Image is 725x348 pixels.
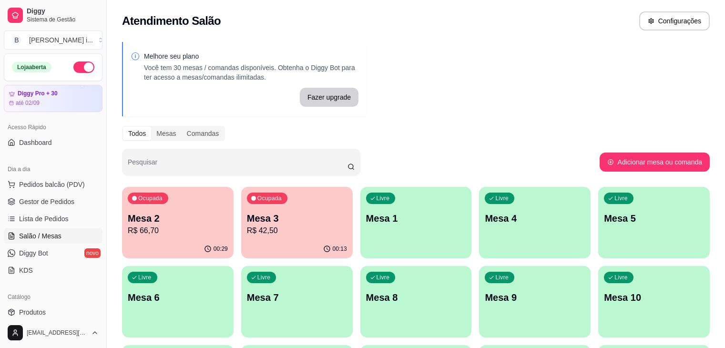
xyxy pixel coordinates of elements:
a: Gestor de Pedidos [4,194,102,209]
p: R$ 42,50 [247,225,347,236]
a: Diggy Pro + 30até 02/09 [4,85,102,112]
div: Todos [123,127,151,140]
p: Livre [377,274,390,281]
p: Mesa 7 [247,291,347,304]
div: Comandas [182,127,225,140]
div: Dia a dia [4,162,102,177]
a: KDS [4,263,102,278]
a: DiggySistema de Gestão [4,4,102,27]
p: Livre [495,194,509,202]
button: [EMAIL_ADDRESS][DOMAIN_NAME] [4,321,102,344]
button: Select a team [4,31,102,50]
span: Pedidos balcão (PDV) [19,180,85,189]
button: Fazer upgrade [300,88,358,107]
span: Sistema de Gestão [27,16,99,23]
p: Melhore seu plano [144,51,358,61]
span: Diggy [27,7,99,16]
a: Lista de Pedidos [4,211,102,226]
button: Adicionar mesa ou comanda [600,153,710,172]
a: Salão / Mesas [4,228,102,244]
button: LivreMesa 7 [241,266,353,338]
p: Livre [257,274,271,281]
h2: Atendimento Salão [122,13,221,29]
p: Livre [614,194,628,202]
p: Mesa 6 [128,291,228,304]
button: LivreMesa 10 [598,266,710,338]
p: R$ 66,70 [128,225,228,236]
p: Mesa 3 [247,212,347,225]
span: Lista de Pedidos [19,214,69,224]
a: Diggy Botnovo [4,246,102,261]
span: Dashboard [19,138,52,147]
p: Ocupada [257,194,282,202]
p: Você tem 30 mesas / comandas disponíveis. Obtenha o Diggy Bot para ter acesso a mesas/comandas il... [144,63,358,82]
span: Produtos [19,307,46,317]
p: 00:13 [333,245,347,253]
button: LivreMesa 5 [598,187,710,258]
p: Ocupada [138,194,163,202]
span: B [12,35,21,45]
span: Gestor de Pedidos [19,197,74,206]
div: [PERSON_NAME] i ... [29,35,93,45]
p: Mesa 4 [485,212,585,225]
p: Livre [495,274,509,281]
p: Livre [138,274,152,281]
span: Diggy Bot [19,248,48,258]
p: Mesa 8 [366,291,466,304]
button: Configurações [639,11,710,31]
button: Pedidos balcão (PDV) [4,177,102,192]
a: Dashboard [4,135,102,150]
div: Acesso Rápido [4,120,102,135]
a: Produtos [4,305,102,320]
button: LivreMesa 6 [122,266,234,338]
span: KDS [19,266,33,275]
p: Mesa 5 [604,212,704,225]
span: Salão / Mesas [19,231,61,241]
article: até 02/09 [16,99,40,107]
button: Alterar Status [73,61,94,73]
span: [EMAIL_ADDRESS][DOMAIN_NAME] [27,329,87,337]
p: Livre [377,194,390,202]
input: Pesquisar [128,161,347,171]
article: Diggy Pro + 30 [18,90,58,97]
p: Mesa 10 [604,291,704,304]
div: Loja aberta [12,62,51,72]
button: LivreMesa 1 [360,187,472,258]
p: 00:29 [214,245,228,253]
p: Mesa 2 [128,212,228,225]
p: Livre [614,274,628,281]
button: LivreMesa 4 [479,187,591,258]
button: OcupadaMesa 3R$ 42,5000:13 [241,187,353,258]
button: LivreMesa 8 [360,266,472,338]
button: OcupadaMesa 2R$ 66,7000:29 [122,187,234,258]
p: Mesa 1 [366,212,466,225]
p: Mesa 9 [485,291,585,304]
button: LivreMesa 9 [479,266,591,338]
div: Catálogo [4,289,102,305]
div: Mesas [151,127,181,140]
